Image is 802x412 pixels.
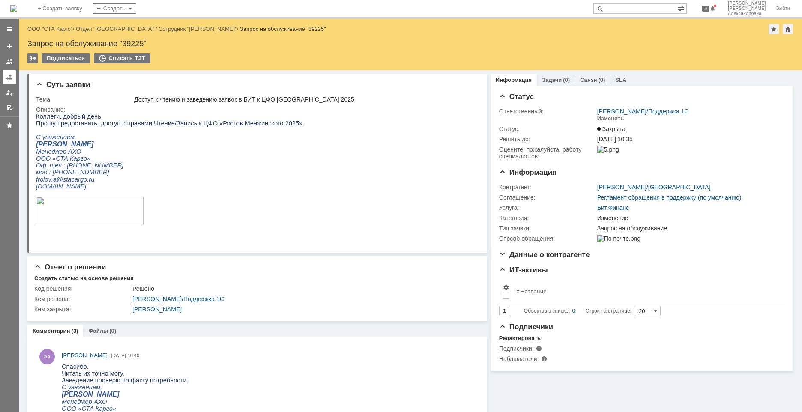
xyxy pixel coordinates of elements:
[93,3,136,14] div: Создать
[499,323,553,331] span: Подписчики
[769,24,779,34] div: Добавить в избранное
[21,63,27,70] span: @
[15,63,17,70] span: .
[572,306,575,316] div: 0
[542,77,562,83] a: Задачи
[499,235,596,242] div: Способ обращения:
[132,306,182,313] a: [PERSON_NAME]
[597,146,619,153] img: 5.png
[159,26,240,32] div: /
[499,335,541,342] div: Редактировать
[728,1,766,6] span: [PERSON_NAME]
[34,275,134,282] div: Создать статью на основе решения
[88,328,108,334] a: Файлы
[132,296,474,302] div: /
[513,281,778,302] th: Название
[597,184,711,191] div: /
[728,6,766,11] span: [PERSON_NAME]
[3,70,16,84] a: Заявки в моей ответственности
[36,96,132,103] div: Тема:
[499,146,596,160] div: Oцените, пожалуйста, работу специалистов:
[76,26,156,32] a: Отдел "[GEOGRAPHIC_DATA]"
[34,285,131,292] div: Код решения:
[51,63,53,70] span: .
[3,101,16,115] a: Мои согласования
[597,136,633,143] span: [DATE] 10:35
[10,5,17,12] img: logo
[615,77,626,83] a: SLA
[563,77,570,83] div: (0)
[783,24,793,34] div: Сделать домашней страницей
[496,77,532,83] a: Информация
[111,353,126,358] span: [DATE]
[597,108,646,115] a: [PERSON_NAME]
[499,194,596,201] div: Соглашение:
[27,39,793,48] div: Запрос на обслуживание "39225"
[678,4,686,12] span: Расширенный поиск
[499,136,596,143] div: Решить до:
[597,235,640,242] img: По почте.png
[3,39,16,53] a: Создать заявку
[580,77,597,83] a: Связи
[34,263,106,271] span: Отчет о решении
[524,308,570,314] span: Объектов в списке:
[27,63,51,70] span: stacargo
[499,204,596,211] div: Услуга:
[33,328,70,334] a: Комментарии
[499,108,596,115] div: Ответственный:
[27,53,38,63] div: Работа с массовостью
[499,251,590,259] span: Данные о контрагенте
[499,345,585,352] div: Подписчики:
[648,184,711,191] a: [GEOGRAPHIC_DATA]
[27,26,73,32] a: ООО "СТА Карго"
[524,306,631,316] i: Строк на странице:
[10,5,17,12] a: Перейти на домашнюю страницу
[499,93,534,101] span: Статус
[499,168,557,176] span: Информация
[240,26,326,32] div: Запрос на обслуживание "39225"
[597,194,742,201] a: Регламент обращения в поддержку (по умолчанию)
[53,63,58,70] span: ru
[62,352,108,358] span: [PERSON_NAME]
[597,125,625,132] span: Закрыта
[597,115,624,122] div: Изменить
[499,355,585,362] div: Наблюдатели:
[17,63,21,70] span: a
[702,6,710,12] span: 9
[597,215,781,221] div: Изменение
[72,328,78,334] div: (3)
[3,86,16,99] a: Мои заявки
[499,125,596,132] div: Статус:
[9,148,140,154] span: Email отправителя: [EMAIL_ADDRESS][DOMAIN_NAME]
[597,108,689,115] div: /
[34,296,131,302] div: Кем решена:
[597,204,629,211] a: Бит.Финанс
[128,353,140,358] span: 10:40
[499,225,596,232] div: Тип заявки:
[3,55,16,69] a: Заявки на командах
[76,26,159,32] div: /
[34,306,131,313] div: Кем закрыта:
[728,11,766,16] span: Александровна
[648,108,689,115] a: Поддержка 1С
[109,328,116,334] div: (0)
[499,184,596,191] div: Контрагент:
[597,184,646,191] a: [PERSON_NAME]
[499,215,596,221] div: Категория:
[62,351,108,360] a: [PERSON_NAME]
[27,26,76,32] div: /
[499,266,548,274] span: ИТ-активы
[503,284,509,291] span: Настройки
[159,26,237,32] a: Сотрудник "[PERSON_NAME]"
[521,288,547,295] div: Название
[132,285,474,292] div: Решено
[183,296,224,302] a: Поддержка 1С
[132,296,182,302] a: [PERSON_NAME]
[36,81,90,89] span: Суть заявки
